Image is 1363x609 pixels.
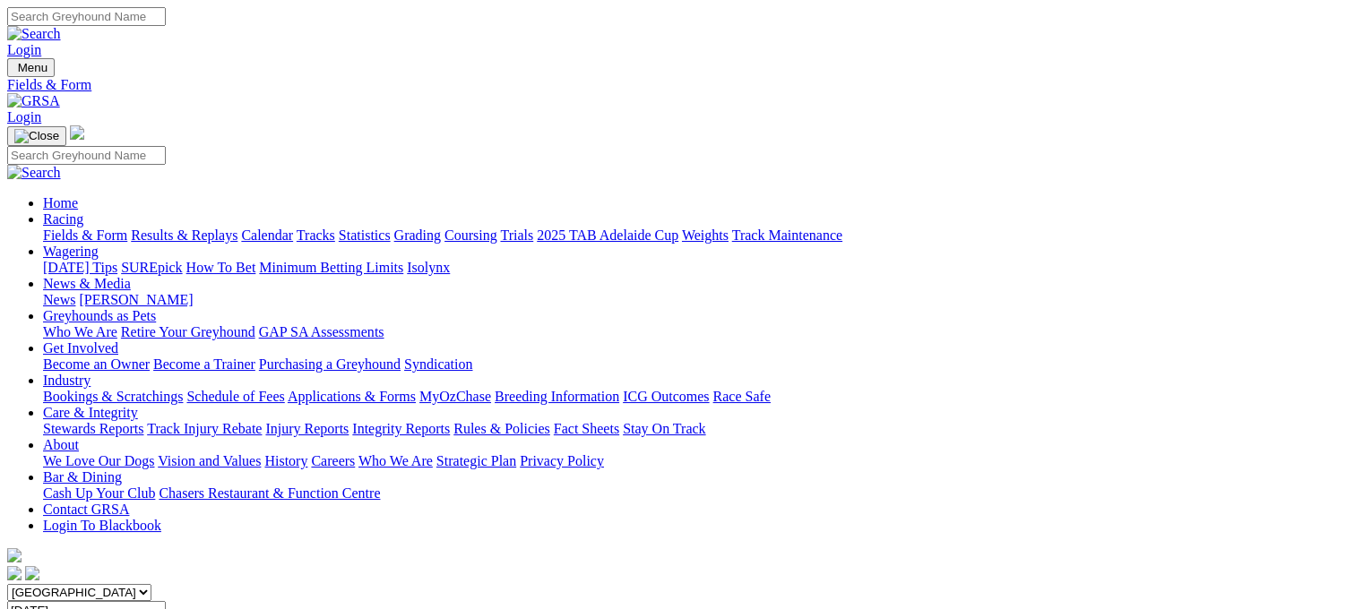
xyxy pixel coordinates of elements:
[43,292,75,307] a: News
[121,324,255,339] a: Retire Your Greyhound
[43,276,131,291] a: News & Media
[43,244,99,259] a: Wagering
[7,566,22,580] img: facebook.svg
[7,548,22,562] img: logo-grsa-white.png
[43,453,154,468] a: We Love Our Dogs
[43,405,138,420] a: Care & Integrity
[259,324,384,339] a: GAP SA Assessments
[453,421,550,436] a: Rules & Policies
[712,389,770,404] a: Race Safe
[43,227,1356,244] div: Racing
[159,485,380,501] a: Chasers Restaurant & Function Centre
[7,126,66,146] button: Toggle navigation
[43,195,78,210] a: Home
[186,260,256,275] a: How To Bet
[43,340,118,356] a: Get Involved
[264,453,307,468] a: History
[43,485,1356,502] div: Bar & Dining
[43,421,1356,437] div: Care & Integrity
[500,227,533,243] a: Trials
[404,356,472,372] a: Syndication
[43,421,143,436] a: Stewards Reports
[43,453,1356,469] div: About
[43,211,83,227] a: Racing
[43,292,1356,308] div: News & Media
[7,93,60,109] img: GRSA
[520,453,604,468] a: Privacy Policy
[18,61,47,74] span: Menu
[43,373,91,388] a: Industry
[158,453,261,468] a: Vision and Values
[121,260,182,275] a: SUREpick
[43,356,1356,373] div: Get Involved
[7,42,41,57] a: Login
[43,437,79,452] a: About
[43,518,161,533] a: Login To Blackbook
[43,324,117,339] a: Who We Are
[14,129,59,143] img: Close
[339,227,391,243] a: Statistics
[7,109,41,124] a: Login
[43,485,155,501] a: Cash Up Your Club
[623,389,709,404] a: ICG Outcomes
[495,389,619,404] a: Breeding Information
[265,421,349,436] a: Injury Reports
[43,389,1356,405] div: Industry
[682,227,729,243] a: Weights
[7,77,1356,93] a: Fields & Form
[7,7,166,26] input: Search
[7,58,55,77] button: Toggle navigation
[394,227,441,243] a: Grading
[131,227,237,243] a: Results & Replays
[70,125,84,140] img: logo-grsa-white.png
[43,389,183,404] a: Bookings & Scratchings
[43,260,117,275] a: [DATE] Tips
[259,356,401,372] a: Purchasing a Greyhound
[732,227,842,243] a: Track Maintenance
[358,453,433,468] a: Who We Are
[297,227,335,243] a: Tracks
[43,308,156,323] a: Greyhounds as Pets
[43,469,122,485] a: Bar & Dining
[407,260,450,275] a: Isolynx
[554,421,619,436] a: Fact Sheets
[79,292,193,307] a: [PERSON_NAME]
[43,260,1356,276] div: Wagering
[436,453,516,468] a: Strategic Plan
[241,227,293,243] a: Calendar
[43,356,150,372] a: Become an Owner
[7,165,61,181] img: Search
[419,389,491,404] a: MyOzChase
[43,324,1356,340] div: Greyhounds as Pets
[186,389,284,404] a: Schedule of Fees
[147,421,262,436] a: Track Injury Rebate
[43,227,127,243] a: Fields & Form
[444,227,497,243] a: Coursing
[7,26,61,42] img: Search
[537,227,678,243] a: 2025 TAB Adelaide Cup
[43,502,129,517] a: Contact GRSA
[288,389,416,404] a: Applications & Forms
[311,453,355,468] a: Careers
[623,421,705,436] a: Stay On Track
[7,146,166,165] input: Search
[25,566,39,580] img: twitter.svg
[259,260,403,275] a: Minimum Betting Limits
[352,421,450,436] a: Integrity Reports
[153,356,255,372] a: Become a Trainer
